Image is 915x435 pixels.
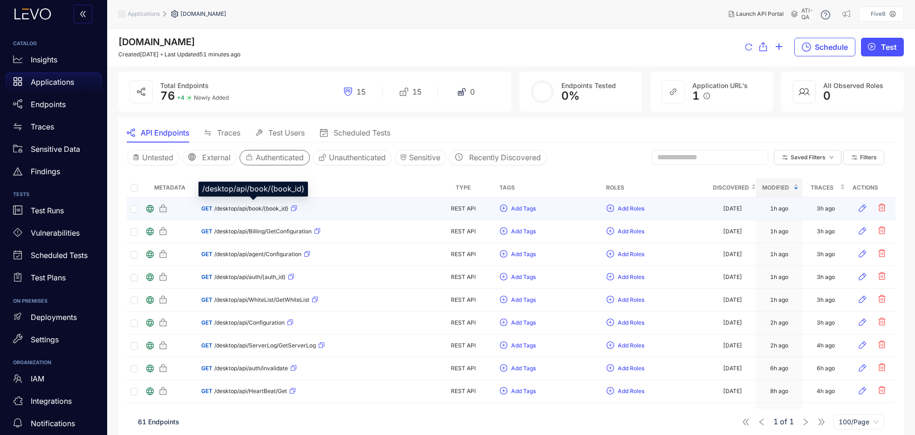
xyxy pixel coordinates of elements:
div: 1h ago [770,297,788,303]
span: Add Roles [618,319,644,326]
a: Findings [6,162,102,184]
span: [DOMAIN_NAME] [180,11,226,17]
span: of [773,418,794,426]
div: 3h ago [817,205,835,212]
button: reload [745,38,752,57]
th: Metadata [142,178,198,197]
button: Sensitive [395,150,446,165]
span: plus-circle [607,364,614,373]
span: 76 [160,89,175,102]
span: Add Tags [511,388,536,394]
div: 8h ago [770,388,788,394]
div: 3h ago [817,297,835,303]
span: GET [201,297,212,303]
p: Sensitive Data [31,145,80,153]
button: plus-circleAdd Tags [499,247,536,262]
span: Application URL's [692,82,748,89]
div: 4h ago [817,342,835,349]
button: Schedule [794,38,855,56]
span: Add Tags [511,342,536,349]
span: 0 % [561,89,580,102]
span: All Observed Roles [823,82,883,89]
button: plus-circleAdd Roles [606,292,645,307]
span: reload [745,43,752,52]
button: double-left [74,5,92,23]
button: plus-circleAdd Roles [606,407,645,421]
span: plus-circle [500,204,507,213]
button: Launch API Portal [721,7,791,21]
span: GET [201,251,212,258]
p: Insights [31,55,57,64]
span: Test Users [268,129,305,137]
p: Findings [31,167,60,176]
span: plus-circle [500,387,507,395]
button: plus-circleAdd Tags [499,338,536,353]
p: Settings [31,335,59,344]
button: plus-circleAdd Tags [499,224,536,239]
button: play-circleTest [861,38,904,56]
button: plus-circleAdd Roles [606,201,645,216]
p: Test Runs [31,206,64,215]
span: global [188,153,196,162]
div: [DATE] [723,319,742,326]
div: 3h ago [817,274,835,280]
div: REST API [434,297,492,303]
span: Sensitive [409,153,440,162]
span: plus-circle [607,227,614,236]
div: 3h ago [817,251,835,258]
span: /desktop/api/WhiteList/GetWhiteList [214,297,309,303]
span: setting [171,10,180,18]
button: plus-circleAdd Tags [499,201,536,216]
th: Traces [802,178,849,197]
span: GET [201,388,212,394]
div: REST API [434,365,492,372]
a: Settings [6,330,102,353]
span: Add Roles [618,365,644,372]
span: play-circle [868,43,875,51]
span: plus-circle [607,250,614,258]
span: Add Roles [618,297,644,303]
span: swap [13,122,22,131]
span: plus-circle [500,227,507,236]
div: [DATE] [723,274,742,280]
span: GET [201,319,212,326]
span: Modified [759,183,792,193]
span: ATI-QA [801,7,813,20]
div: REST API [434,388,492,394]
th: Type [430,178,496,197]
a: Sensitive Data [6,140,102,162]
span: double-left [79,10,87,19]
span: /desktop/api/auth/invalidate [214,365,288,372]
span: team [13,374,22,383]
span: Untested [142,153,173,162]
button: plus-circleAdd Roles [606,224,645,239]
h6: ON PREMISES [13,299,94,304]
span: /desktop/api/ServerLog/GetServerLog [214,342,316,349]
span: Add Roles [618,228,644,235]
p: Endpoints [31,100,66,109]
span: Test [881,43,897,51]
p: Applications [31,78,74,86]
div: [DATE] [723,297,742,303]
th: Endpoint [198,178,430,197]
th: Actions [849,178,895,197]
div: 4h ago [817,388,835,394]
span: Traces [806,183,838,193]
span: Add Roles [618,205,644,212]
div: 1h ago [770,205,788,212]
span: plus-circle [607,319,614,327]
a: Applications [6,73,102,95]
a: Endpoints [6,95,102,117]
button: plus-circleAdd Roles [606,384,645,399]
span: clock-circle [455,153,463,162]
span: [DOMAIN_NAME] [118,36,195,48]
button: globalExternal [182,150,237,165]
button: plus-circleAdd Roles [606,270,645,285]
button: clock-circleRecently Discovered [449,150,547,165]
span: Unauthenticated [329,153,386,162]
span: plus-circle [500,364,507,373]
span: Add Tags [511,205,536,212]
span: Endpoints Tested [561,82,616,89]
span: GET [201,228,212,235]
a: IAM [6,369,102,392]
